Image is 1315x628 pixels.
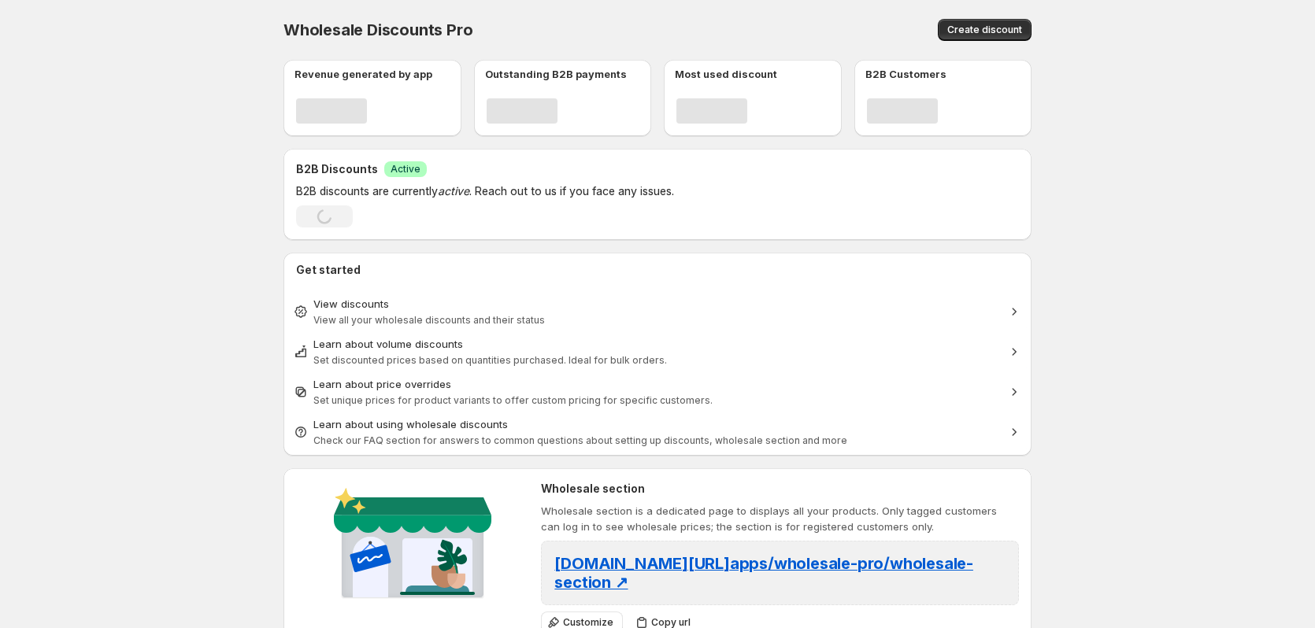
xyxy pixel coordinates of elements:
p: Wholesale section is a dedicated page to displays all your products. Only tagged customers can lo... [541,503,1019,534]
h2: B2B Discounts [296,161,378,177]
div: View discounts [313,296,1002,312]
h2: Get started [296,262,1019,278]
div: Learn about volume discounts [313,336,1002,352]
p: Most used discount [675,66,777,82]
span: Active [391,163,420,175]
span: View all your wholesale discounts and their status [313,314,545,326]
p: Outstanding B2B payments [485,66,627,82]
span: Set unique prices for product variants to offer custom pricing for specific customers. [313,394,713,406]
div: Learn about using wholesale discounts [313,416,1002,432]
span: Wholesale Discounts Pro [283,20,472,39]
span: [DOMAIN_NAME][URL] apps/wholesale-pro/wholesale-section ↗ [554,554,973,592]
p: Revenue generated by app [294,66,432,82]
p: B2B Customers [865,66,946,82]
span: Check our FAQ section for answers to common questions about setting up discounts, wholesale secti... [313,434,847,446]
a: [DOMAIN_NAME][URL]apps/wholesale-pro/wholesale-section ↗ [554,559,973,590]
h2: Wholesale section [541,481,1019,497]
button: Create discount [938,19,1032,41]
span: Set discounted prices based on quantities purchased. Ideal for bulk orders. [313,354,667,366]
span: Create discount [947,24,1022,36]
p: B2B discounts are currently . Reach out to us if you face any issues. [296,183,924,199]
img: Wholesale section [328,481,498,611]
div: Learn about price overrides [313,376,1002,392]
em: active [438,184,469,198]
